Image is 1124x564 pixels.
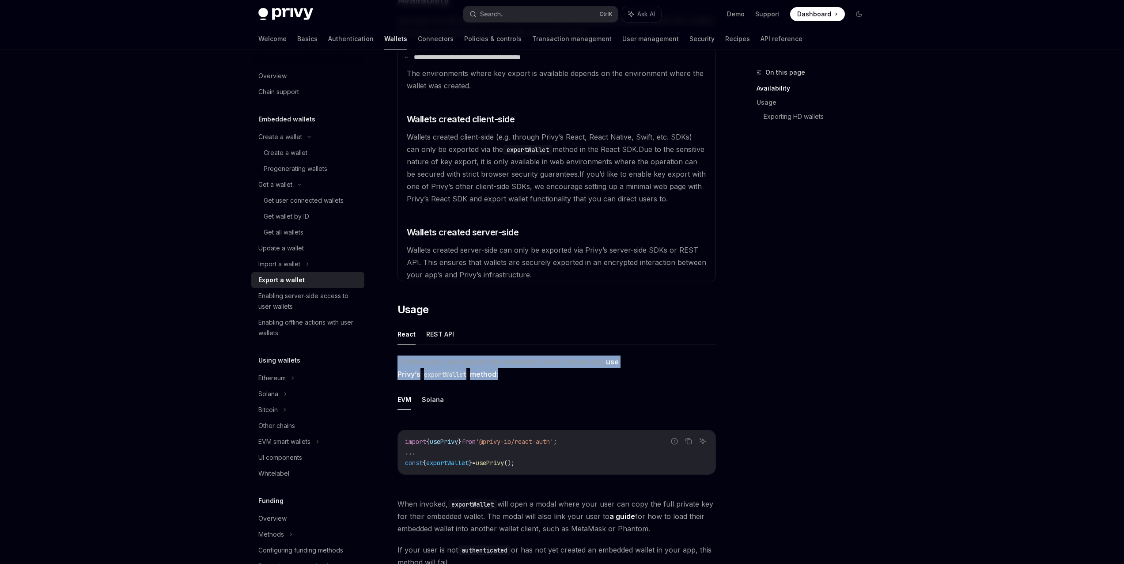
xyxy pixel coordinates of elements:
[852,7,866,21] button: Toggle dark mode
[637,10,655,19] span: Ask AI
[407,69,704,90] span: The environments where key export is available depends on the environment where the wallet was cr...
[258,243,304,254] div: Update a wallet
[462,438,476,446] span: from
[532,28,612,49] a: Transaction management
[599,11,613,18] span: Ctrl K
[683,435,694,447] button: Copy the contents from the code block
[422,389,444,410] button: Solana
[397,389,411,410] button: EVM
[407,226,519,238] span: Wallets created server-side
[397,357,619,379] strong: use Privy’s method:
[251,193,364,208] a: Get user connected wallets
[405,438,426,446] span: import
[258,436,310,447] div: EVM smart wallets
[264,211,309,222] div: Get wallet by ID
[264,227,303,238] div: Get all wallets
[790,7,845,21] a: Dashboard
[258,317,359,338] div: Enabling offline actions with user wallets
[397,303,429,317] span: Usage
[407,113,515,125] span: Wallets created client-side
[397,356,716,380] span: To have your user export their embedded wallet’s private key,
[251,208,364,224] a: Get wallet by ID
[609,512,635,521] a: a guide
[797,10,831,19] span: Dashboard
[764,110,873,124] a: Exporting HD wallets
[423,459,426,467] span: {
[258,132,302,142] div: Create a wallet
[397,324,416,344] button: React
[476,438,553,446] span: '@privy-io/react-auth'
[251,240,364,256] a: Update a wallet
[448,500,497,509] code: exportWallet
[251,224,364,240] a: Get all wallets
[258,513,287,524] div: Overview
[258,71,287,81] div: Overview
[258,373,286,383] div: Ethereum
[251,314,364,341] a: Enabling offline actions with user wallets
[757,81,873,95] a: Availability
[426,324,454,344] button: REST API
[469,459,472,467] span: }
[251,161,364,177] a: Pregenerating wallets
[725,28,750,49] a: Recipes
[251,68,364,84] a: Overview
[426,438,430,446] span: {
[430,438,458,446] span: usePrivy
[258,389,278,399] div: Solana
[420,370,470,379] code: exportWallet
[503,145,553,155] code: exportWallet
[757,95,873,110] a: Usage
[258,529,284,540] div: Methods
[258,545,343,556] div: Configuring funding methods
[251,272,364,288] a: Export a wallet
[258,259,300,269] div: Import a wallet
[251,450,364,466] a: UI components
[463,6,618,22] button: Search...CtrlK
[553,438,557,446] span: ;
[418,28,454,49] a: Connectors
[264,195,344,206] div: Get user connected wallets
[251,542,364,558] a: Configuring funding methods
[426,459,469,467] span: exportWallet
[407,145,704,178] span: Due to the sensitive nature of key export, it is only available in web environments where the ope...
[458,438,462,446] span: }
[258,468,289,479] div: Whitelabel
[458,545,511,555] code: authenticated
[251,466,364,481] a: Whitelabel
[251,418,364,434] a: Other chains
[258,291,359,312] div: Enabling server-side access to user wallets
[727,10,745,19] a: Demo
[297,28,318,49] a: Basics
[504,459,515,467] span: ();
[405,459,423,467] span: const
[622,6,661,22] button: Ask AI
[251,288,364,314] a: Enabling server-side access to user wallets
[258,114,315,125] h5: Embedded wallets
[258,355,300,366] h5: Using wallets
[258,28,287,49] a: Welcome
[397,498,716,535] span: When invoked, will open a modal where your user can copy the full private key for their embedded ...
[669,435,680,447] button: Report incorrect code
[258,496,284,506] h5: Funding
[480,9,505,19] div: Search...
[258,179,292,190] div: Get a wallet
[264,148,307,158] div: Create a wallet
[761,28,802,49] a: API reference
[251,511,364,526] a: Overview
[476,459,504,467] span: usePrivy
[251,84,364,100] a: Chain support
[622,28,679,49] a: User management
[384,28,407,49] a: Wallets
[258,405,278,415] div: Bitcoin
[407,170,706,203] span: If you’d like to enable key export with one of Privy’s other client-side SDKs, we encourage setti...
[755,10,780,19] a: Support
[472,459,476,467] span: =
[765,67,805,78] span: On this page
[258,87,299,97] div: Chain support
[251,145,364,161] a: Create a wallet
[258,275,305,285] div: Export a wallet
[407,132,692,154] span: Wallets created client-side (e.g. through Privy’s React, React Native, Swift, etc. SDKs) can only...
[464,28,522,49] a: Policies & controls
[697,435,708,447] button: Ask AI
[258,452,302,463] div: UI components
